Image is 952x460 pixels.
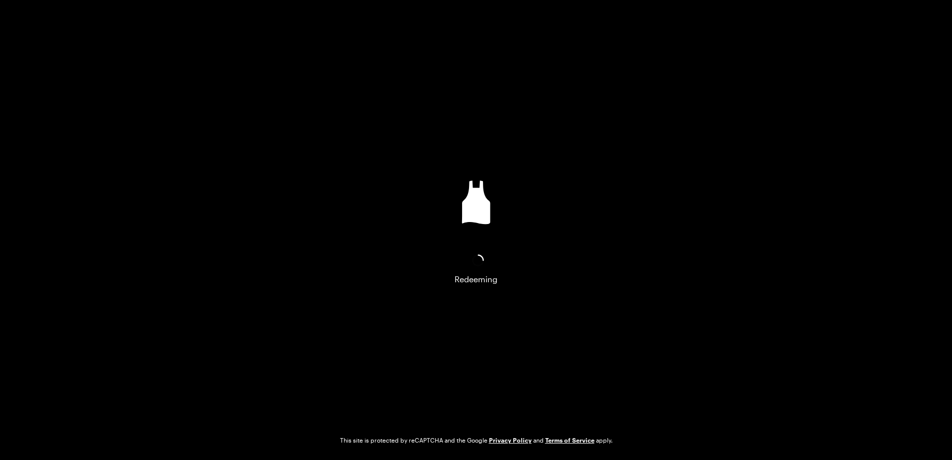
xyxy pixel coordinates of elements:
[455,273,497,285] span: Redeeming
[340,436,612,444] div: This site is protected by reCAPTCHA and the Google and apply.
[489,436,532,444] a: Google Privacy Policy
[442,16,511,28] a: Go to Tastemade Homepage
[442,16,511,25] img: tastemade
[545,436,595,444] a: Google Terms of Service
